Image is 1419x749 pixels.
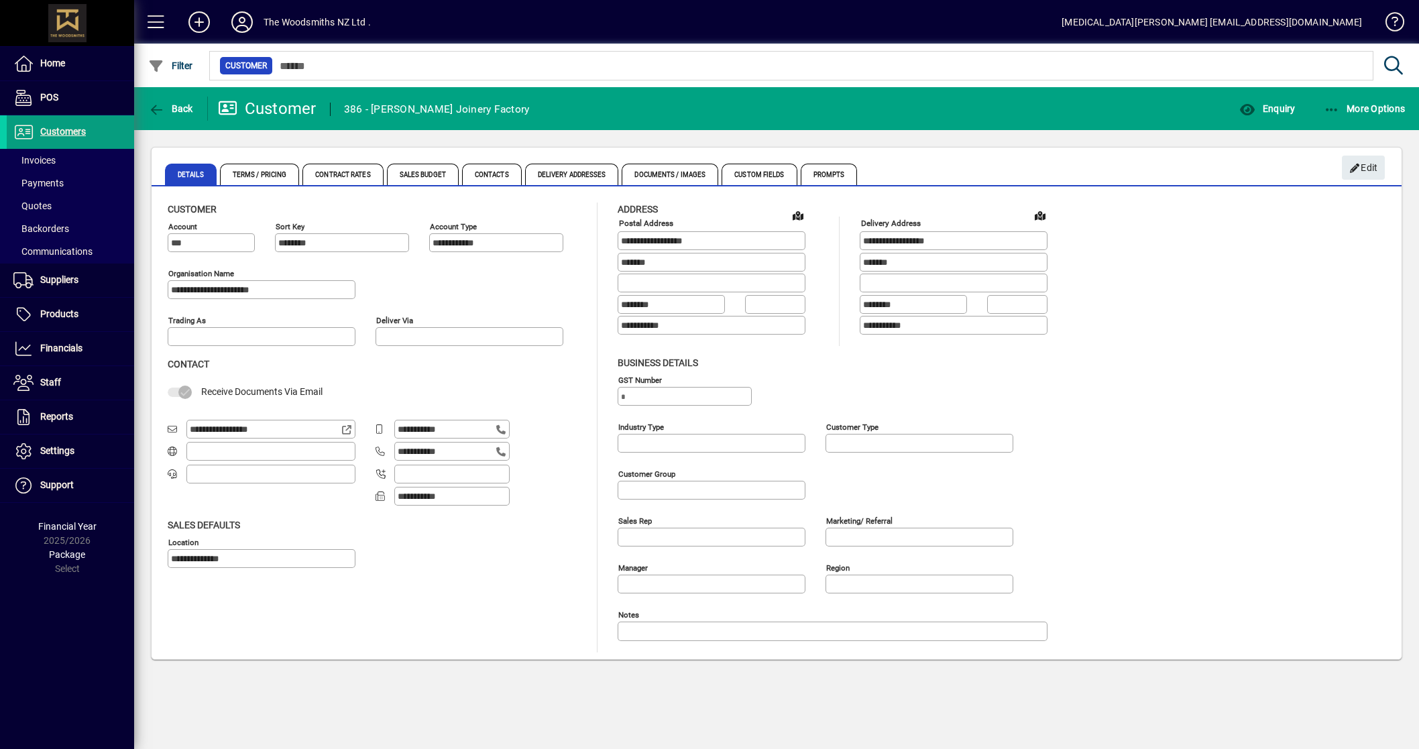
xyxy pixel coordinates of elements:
[1320,97,1409,121] button: More Options
[13,178,64,188] span: Payments
[1324,103,1406,114] span: More Options
[7,194,134,217] a: Quotes
[148,103,193,114] span: Back
[40,377,61,388] span: Staff
[40,308,78,319] span: Products
[302,164,383,185] span: Contract Rates
[40,445,74,456] span: Settings
[145,97,196,121] button: Back
[618,516,652,525] mat-label: Sales rep
[7,81,134,115] a: POS
[40,58,65,68] span: Home
[7,264,134,297] a: Suppliers
[7,240,134,263] a: Communications
[165,164,217,185] span: Details
[7,172,134,194] a: Payments
[7,400,134,434] a: Reports
[1349,157,1378,179] span: Edit
[38,521,97,532] span: Financial Year
[40,126,86,137] span: Customers
[225,59,267,72] span: Customer
[462,164,522,185] span: Contacts
[201,386,323,397] span: Receive Documents Via Email
[618,422,664,431] mat-label: Industry type
[134,97,208,121] app-page-header-button: Back
[344,99,530,120] div: 386 - [PERSON_NAME] Joinery Factory
[168,269,234,278] mat-label: Organisation name
[7,149,134,172] a: Invoices
[7,366,134,400] a: Staff
[49,549,85,560] span: Package
[1375,3,1402,46] a: Knowledge Base
[1342,156,1385,180] button: Edit
[618,204,658,215] span: Address
[618,610,639,619] mat-label: Notes
[376,316,413,325] mat-label: Deliver via
[168,359,209,369] span: Contact
[221,10,264,34] button: Profile
[13,223,69,234] span: Backorders
[7,298,134,331] a: Products
[40,343,82,353] span: Financials
[168,222,197,231] mat-label: Account
[622,164,718,185] span: Documents / Images
[618,469,675,478] mat-label: Customer group
[722,164,797,185] span: Custom Fields
[7,217,134,240] a: Backorders
[218,98,317,119] div: Customer
[618,563,648,572] mat-label: Manager
[525,164,619,185] span: Delivery Addresses
[826,422,878,431] mat-label: Customer type
[148,60,193,71] span: Filter
[276,222,304,231] mat-label: Sort key
[168,316,206,325] mat-label: Trading as
[1029,205,1051,226] a: View on map
[168,537,198,546] mat-label: Location
[1062,11,1362,33] div: [MEDICAL_DATA][PERSON_NAME] [EMAIL_ADDRESS][DOMAIN_NAME]
[1239,103,1295,114] span: Enquiry
[13,155,56,166] span: Invoices
[430,222,477,231] mat-label: Account Type
[13,246,93,257] span: Communications
[787,205,809,226] a: View on map
[7,469,134,502] a: Support
[618,375,662,384] mat-label: GST Number
[168,204,217,215] span: Customer
[13,200,52,211] span: Quotes
[264,11,371,33] div: The Woodsmiths NZ Ltd .
[7,47,134,80] a: Home
[1236,97,1298,121] button: Enquiry
[178,10,221,34] button: Add
[40,92,58,103] span: POS
[40,274,78,285] span: Suppliers
[826,516,893,525] mat-label: Marketing/ Referral
[40,411,73,422] span: Reports
[826,563,850,572] mat-label: Region
[7,332,134,365] a: Financials
[168,520,240,530] span: Sales defaults
[40,479,74,490] span: Support
[145,54,196,78] button: Filter
[387,164,459,185] span: Sales Budget
[220,164,300,185] span: Terms / Pricing
[618,357,698,368] span: Business details
[7,435,134,468] a: Settings
[801,164,858,185] span: Prompts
